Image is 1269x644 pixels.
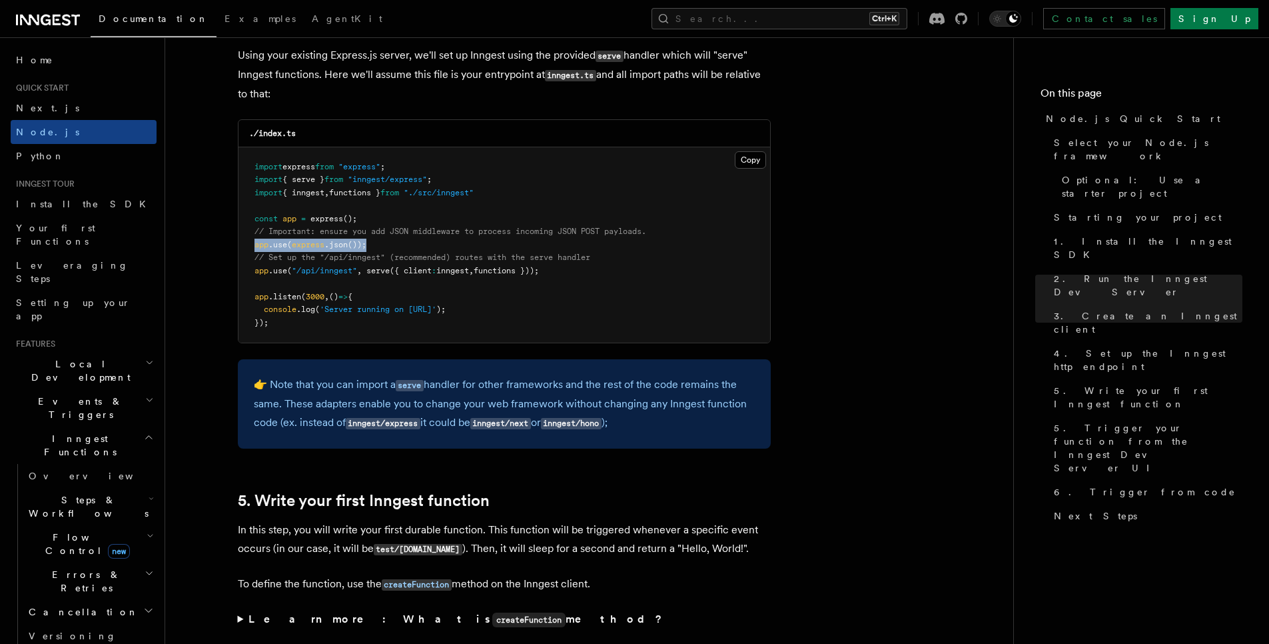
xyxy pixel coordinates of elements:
a: Examples [216,4,304,36]
span: Errors & Retries [23,568,145,595]
span: , [324,188,329,197]
span: const [254,214,278,223]
a: 5. Trigger your function from the Inngest Dev Server UI [1049,416,1242,480]
span: "inngest/express" [348,175,427,184]
span: , [357,266,362,275]
span: .use [268,240,287,249]
span: express [310,214,343,223]
span: console [264,305,296,314]
a: createFunction [382,577,452,590]
span: Quick start [11,83,69,93]
a: Install the SDK [11,192,157,216]
span: import [254,162,282,171]
span: AgentKit [312,13,382,24]
h4: On this page [1041,85,1242,107]
span: app [254,292,268,301]
span: Examples [224,13,296,24]
button: Local Development [11,352,157,389]
span: Node.js [16,127,79,137]
code: inngest/hono [541,418,602,429]
span: 6. Trigger from code [1054,485,1236,499]
code: inngest/next [470,418,531,429]
span: , [324,292,329,301]
button: Flow Controlnew [23,525,157,563]
span: "express" [338,162,380,171]
code: serve [396,380,424,391]
span: functions })); [474,266,539,275]
a: Starting your project [1049,205,1242,229]
button: Copy [735,151,766,169]
span: 3. Create an Inngest client [1054,309,1242,336]
span: Local Development [11,357,145,384]
button: Errors & Retries [23,563,157,600]
a: Python [11,144,157,168]
span: from [324,175,343,184]
span: Node.js Quick Start [1046,112,1220,125]
span: .json [324,240,348,249]
code: serve [596,51,624,62]
summary: Learn more: What iscreateFunctionmethod? [238,610,771,629]
span: Python [16,151,65,161]
code: ./index.ts [249,129,296,138]
a: 2. Run the Inngest Dev Server [1049,267,1242,304]
a: Contact sales [1043,8,1165,29]
span: 'Server running on [URL]' [320,305,436,314]
span: new [108,544,130,559]
span: express [282,162,315,171]
p: In this step, you will write your first durable function. This function will be triggered wheneve... [238,521,771,559]
a: Overview [23,464,157,488]
code: createFunction [492,613,566,627]
span: Install the SDK [16,199,154,209]
span: .use [268,266,287,275]
span: , [469,266,474,275]
span: import [254,188,282,197]
span: serve [366,266,390,275]
span: { serve } [282,175,324,184]
span: app [254,240,268,249]
span: .log [296,305,315,314]
code: test/[DOMAIN_NAME] [374,544,462,555]
span: app [282,214,296,223]
code: inngest.ts [545,70,596,81]
span: Inngest tour [11,179,75,189]
p: To define the function, use the method on the Inngest client. [238,575,771,594]
span: Flow Control [23,531,147,557]
kbd: Ctrl+K [869,12,899,25]
p: 👉 Note that you can import a handler for other frameworks and the rest of the code remains the sa... [254,375,755,433]
span: 5. Trigger your function from the Inngest Dev Server UI [1054,421,1242,475]
span: 3000 [306,292,324,301]
a: Node.js Quick Start [1041,107,1242,131]
span: Cancellation [23,605,139,619]
span: Leveraging Steps [16,260,129,284]
button: Search...Ctrl+K [651,8,907,29]
a: Setting up your app [11,291,157,328]
span: Inngest Functions [11,432,144,459]
span: Versioning [29,631,117,641]
a: Next Steps [1049,504,1242,528]
span: 4. Set up the Inngest http endpoint [1054,347,1242,373]
span: "/api/inngest" [292,266,357,275]
span: 5. Write your first Inngest function [1054,384,1242,411]
button: Steps & Workflows [23,488,157,525]
span: Documentation [99,13,209,24]
a: AgentKit [304,4,390,36]
a: Home [11,48,157,72]
span: { [348,292,352,301]
span: from [315,162,334,171]
span: ); [436,305,446,314]
a: Select your Node.js framework [1049,131,1242,168]
span: functions } [329,188,380,197]
span: ; [427,175,432,184]
span: Overview [29,471,166,481]
code: inngest/express [346,418,420,429]
button: Inngest Functions [11,427,157,464]
a: Next.js [11,96,157,120]
button: Cancellation [23,600,157,624]
span: Next.js [16,103,79,113]
span: Features [11,339,55,349]
span: // Important: ensure you add JSON middleware to process incoming JSON POST payloads. [254,227,646,236]
code: createFunction [382,579,452,591]
span: import [254,175,282,184]
span: Home [16,53,53,67]
button: Toggle dark mode [989,11,1021,27]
